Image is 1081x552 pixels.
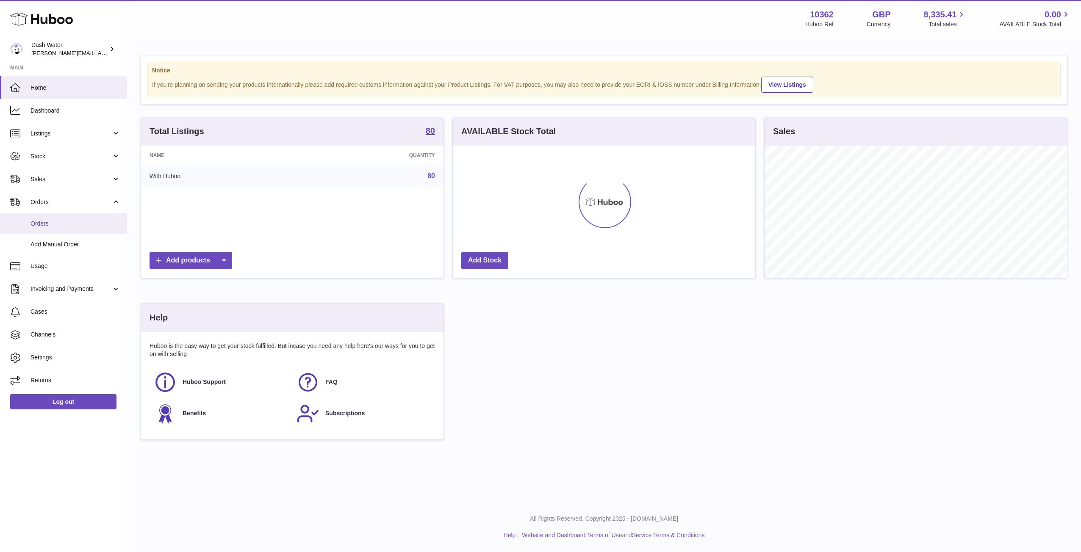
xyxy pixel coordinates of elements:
span: 0.00 [1045,9,1061,20]
a: Log out [10,394,116,409]
span: Cases [30,308,120,316]
span: Orders [30,198,111,206]
a: Subscriptions [297,402,431,425]
span: Stock [30,152,111,160]
span: Returns [30,376,120,384]
div: Huboo Ref [805,20,834,28]
a: Help [504,532,516,538]
a: Website and Dashboard Terms of Use [522,532,622,538]
a: Add products [150,252,232,269]
td: With Huboo [141,165,301,187]
h3: Sales [773,126,795,137]
strong: GBP [872,9,890,20]
span: AVAILABLE Stock Total [999,20,1071,28]
th: Name [141,146,301,165]
div: Dash Water [31,41,108,57]
span: Huboo Support [183,378,226,386]
h3: Total Listings [150,126,204,137]
a: Add Stock [461,252,508,269]
div: Currency [867,20,891,28]
span: Subscriptions [325,409,365,417]
span: Channels [30,331,120,339]
span: 8,335.41 [924,9,957,20]
p: Huboo is the easy way to get your stock fulfilled. But incase you need any help here's our ways f... [150,342,435,358]
span: Add Manual Order [30,240,120,248]
span: Total sales [929,20,966,28]
strong: 10362 [810,9,834,20]
span: Usage [30,262,120,270]
a: View Listings [761,77,813,93]
span: FAQ [325,378,338,386]
a: 8,335.41 Total sales [924,9,967,28]
h3: Help [150,312,168,323]
span: Invoicing and Payments [30,285,111,293]
a: Huboo Support [154,371,288,394]
span: [PERSON_NAME][EMAIL_ADDRESS][DOMAIN_NAME] [31,50,170,56]
span: Orders [30,220,120,228]
a: 80 [426,127,435,137]
p: All Rights Reserved. Copyright 2025 - [DOMAIN_NAME] [134,515,1074,523]
div: If you're planning on sending your products internationally please add required customs informati... [152,75,1056,93]
a: 80 [427,172,435,179]
img: james@dash-water.com [10,43,23,55]
span: Listings [30,130,111,138]
a: 0.00 AVAILABLE Stock Total [999,9,1071,28]
a: FAQ [297,371,431,394]
span: Dashboard [30,107,120,115]
span: Benefits [183,409,206,417]
span: Settings [30,353,120,362]
span: Sales [30,175,111,183]
th: Quantity [301,146,443,165]
strong: Notice [152,66,1056,75]
li: and [519,531,704,539]
a: Benefits [154,402,288,425]
h3: AVAILABLE Stock Total [461,126,556,137]
span: Home [30,84,120,92]
a: Service Terms & Conditions [632,532,705,538]
strong: 80 [426,127,435,135]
